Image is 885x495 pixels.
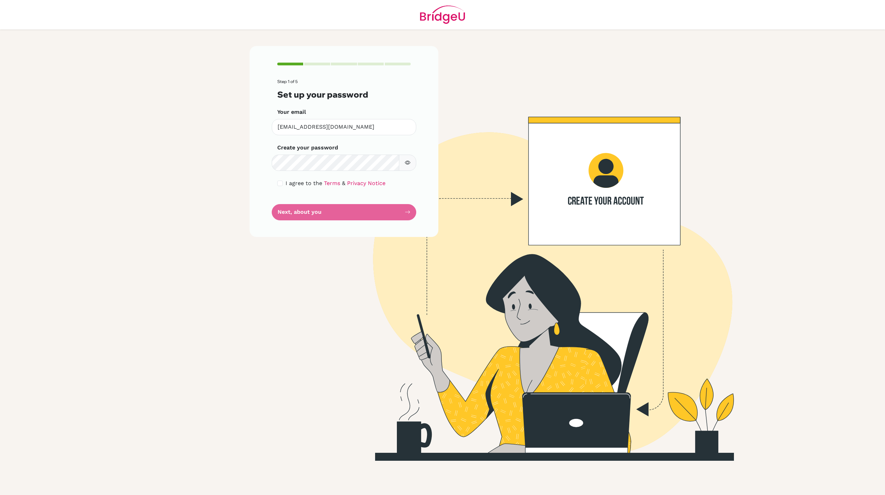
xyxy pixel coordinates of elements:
h3: Set up your password [277,90,411,100]
a: Privacy Notice [347,180,385,186]
span: Step 1 of 5 [277,79,298,84]
img: Create your account [344,46,738,489]
label: Create your password [277,144,338,152]
label: Your email [277,108,306,116]
input: Insert your email* [272,119,416,135]
span: I agree to the [286,180,322,186]
a: Terms [324,180,340,186]
span: & [342,180,345,186]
